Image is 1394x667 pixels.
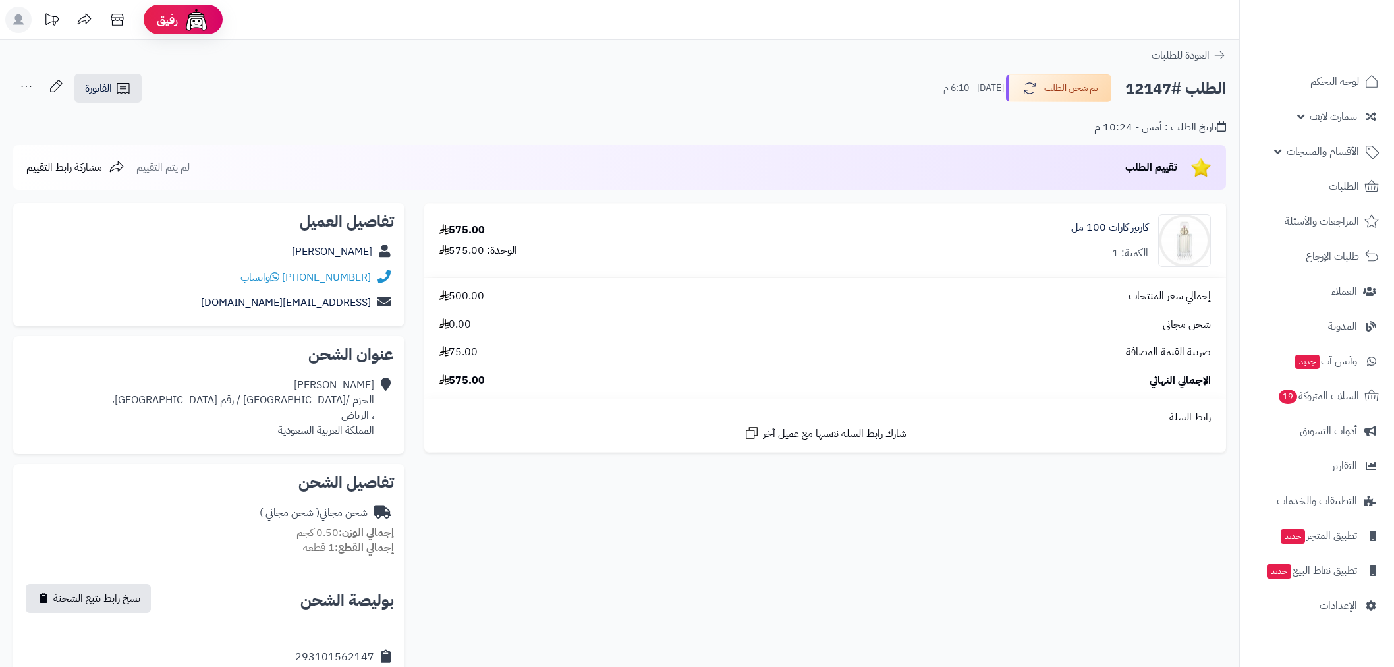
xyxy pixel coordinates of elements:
[1094,120,1226,135] div: تاريخ الطلب : أمس - 10:24 م
[183,7,209,33] img: ai-face.png
[300,593,394,608] h2: بوليصة الشحن
[85,80,112,96] span: الفاتورة
[1248,520,1386,552] a: تطبيق المتجرجديد
[1248,590,1386,622] a: الإعدادات
[439,317,471,332] span: 0.00
[1248,171,1386,202] a: الطلبات
[26,159,125,175] a: مشاركة رابط التقييم
[339,525,394,540] strong: إجمالي الوزن:
[1248,450,1386,482] a: التقارير
[296,525,394,540] small: 0.50 كجم
[1295,355,1320,369] span: جديد
[74,74,142,103] a: الفاتورة
[1267,564,1291,579] span: جديد
[240,270,279,285] a: واتساب
[136,159,190,175] span: لم يتم التقييم
[1277,387,1359,405] span: السلات المتروكة
[1294,352,1357,370] span: وآتس آب
[1163,317,1211,332] span: شحن مجاني
[157,12,178,28] span: رفيق
[1329,177,1359,196] span: الطلبات
[1332,457,1357,475] span: التقارير
[335,540,394,556] strong: إجمالي القطع:
[282,270,371,285] a: [PHONE_NUMBER]
[1300,422,1357,440] span: أدوات التسويق
[1287,142,1359,161] span: الأقسام والمنتجات
[1071,220,1148,235] a: كارتير كارات 100 مل
[1278,389,1298,405] span: 19
[744,425,906,442] a: شارك رابط السلة نفسها مع عميل آخر
[1129,289,1211,304] span: إجمالي سعر المنتجات
[24,347,394,362] h2: عنوان الشحن
[26,159,102,175] span: مشاركة رابط التقييم
[1248,275,1386,307] a: العملاء
[943,82,1004,95] small: [DATE] - 6:10 م
[1248,66,1386,98] a: لوحة التحكم
[1248,241,1386,272] a: طلبات الإرجاع
[26,584,151,613] button: نسخ رابط تتبع الشحنة
[1006,74,1111,102] button: تم شحن الطلب
[1277,492,1357,510] span: التطبيقات والخدمات
[439,223,485,238] div: 575.00
[763,426,906,442] span: شارك رابط السلة نفسها مع عميل آخر
[1248,555,1386,587] a: تطبيق نقاط البيعجديد
[439,243,517,258] div: الوحدة: 575.00
[1125,159,1177,175] span: تقييم الطلب
[295,650,374,665] div: 293101562147
[24,214,394,229] h2: تفاصيل العميل
[1248,415,1386,447] a: أدوات التسويق
[1150,373,1211,388] span: الإجمالي النهائي
[1285,212,1359,231] span: المراجعات والأسئلة
[1112,246,1148,261] div: الكمية: 1
[1248,380,1386,412] a: السلات المتروكة19
[112,378,374,438] div: [PERSON_NAME] الحزم /[GEOGRAPHIC_DATA] / رقم [GEOGRAPHIC_DATA]، ، الرياض المملكة العربية السعودية
[260,505,320,521] span: ( شحن مجاني )
[1310,107,1357,126] span: سمارت لايف
[1152,47,1226,63] a: العودة للطلبات
[1320,596,1357,615] span: الإعدادات
[303,540,394,556] small: 1 قطعة
[292,244,372,260] a: [PERSON_NAME]
[1248,206,1386,237] a: المراجعات والأسئلة
[430,410,1221,425] div: رابط السلة
[24,475,394,490] h2: تفاصيل الشحن
[201,295,371,310] a: [EMAIL_ADDRESS][DOMAIN_NAME]
[1248,345,1386,377] a: وآتس آبجديد
[1328,317,1357,335] span: المدونة
[1279,527,1357,545] span: تطبيق المتجر
[439,289,484,304] span: 500.00
[1266,562,1357,580] span: تطبيق نقاط البيع
[1331,282,1357,301] span: العملاء
[1159,214,1210,267] img: 3432240502209_cartier_carat_edp_100_ml-90x90.jpg
[439,345,478,360] span: 75.00
[35,7,68,36] a: تحديثات المنصة
[1304,21,1381,49] img: logo-2.png
[53,591,140,606] span: نسخ رابط تتبع الشحنة
[1152,47,1210,63] span: العودة للطلبات
[1306,247,1359,266] span: طلبات الإرجاع
[1248,310,1386,342] a: المدونة
[260,506,368,521] div: شحن مجاني
[1125,75,1226,102] h2: الطلب #12147
[1281,529,1305,544] span: جديد
[439,373,485,388] span: 575.00
[1248,485,1386,517] a: التطبيقات والخدمات
[1310,72,1359,91] span: لوحة التحكم
[1126,345,1211,360] span: ضريبة القيمة المضافة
